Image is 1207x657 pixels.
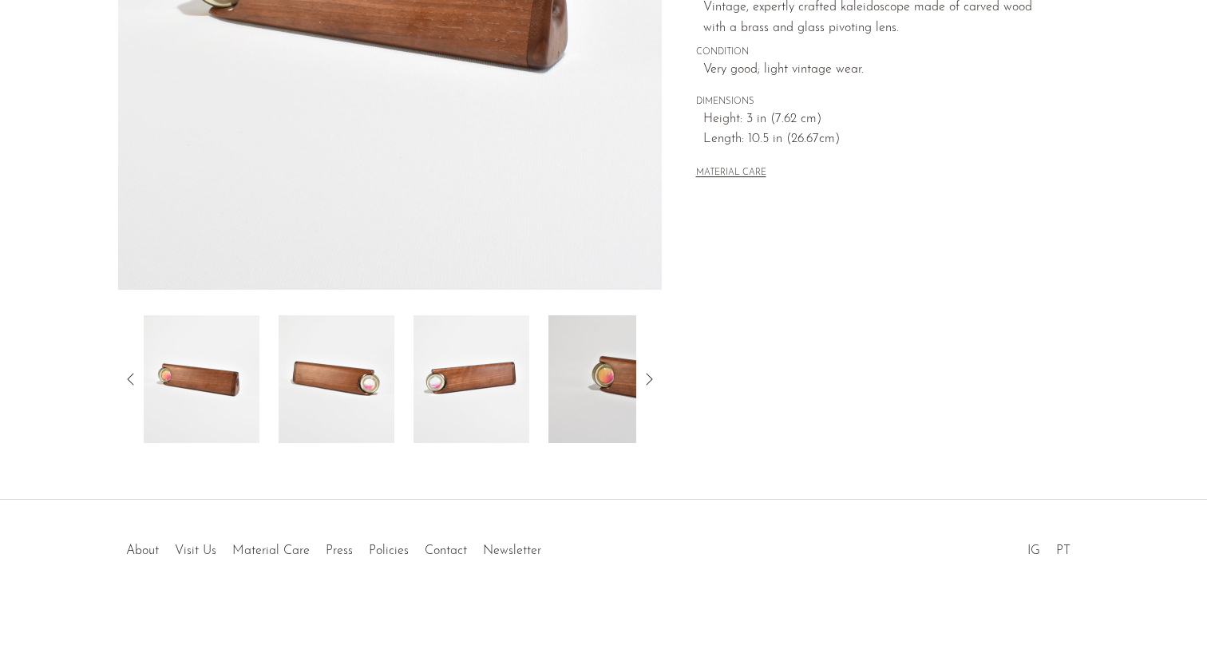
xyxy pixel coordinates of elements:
[175,544,216,557] a: Visit Us
[118,532,549,562] ul: Quick links
[414,315,529,443] img: Handcrafted Wooden Kaleidoscope
[703,60,1055,81] span: Very good; light vintage wear.
[1056,544,1070,557] a: PT
[326,544,353,557] a: Press
[696,46,1055,60] span: CONDITION
[1027,544,1040,557] a: IG
[425,544,467,557] a: Contact
[1019,532,1078,562] ul: Social Medias
[126,544,159,557] a: About
[144,315,259,443] img: Handcrafted Wooden Kaleidoscope
[696,95,1055,109] span: DIMENSIONS
[696,168,766,180] button: MATERIAL CARE
[279,315,394,443] img: Handcrafted Wooden Kaleidoscope
[232,544,310,557] a: Material Care
[703,129,1055,150] span: Length: 10.5 in (26.67cm)
[548,315,664,443] img: Handcrafted Wooden Kaleidoscope
[703,109,1055,130] span: Height: 3 in (7.62 cm)
[369,544,409,557] a: Policies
